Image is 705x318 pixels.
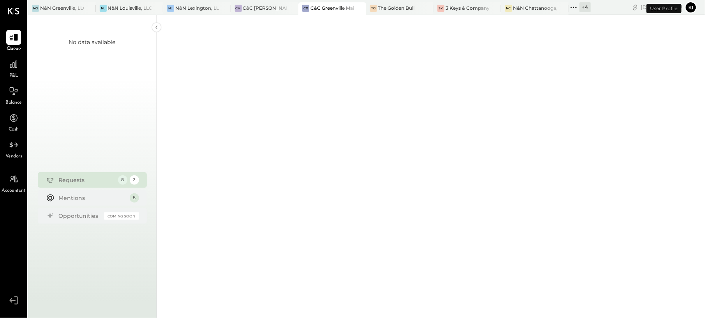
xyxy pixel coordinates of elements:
div: 8 [118,175,127,185]
span: Cash [9,126,19,133]
div: C&C [PERSON_NAME] LLC [243,5,287,11]
div: copy link [631,3,639,11]
div: NC [505,5,512,12]
a: Balance [0,84,27,106]
div: N&N Lexington, LLC [175,5,219,11]
div: Opportunities [59,212,100,220]
div: C&C Greenville Main, LLC [310,5,354,11]
a: P&L [0,57,27,79]
div: 3 Keys & Company [446,5,490,11]
div: Coming Soon [104,212,139,220]
button: Ki [685,1,697,14]
span: P&L [9,72,18,79]
div: NG [32,5,39,12]
a: Queue [0,30,27,53]
div: N&N Louisville, LLC [108,5,152,11]
div: 8 [130,193,139,203]
span: Vendors [5,153,22,160]
div: TG [370,5,377,12]
div: [DATE] [641,4,683,11]
span: Accountant [2,187,26,194]
div: 2 [130,175,139,185]
a: Cash [0,111,27,133]
div: CG [302,5,309,12]
span: Queue [7,46,21,53]
div: NL [167,5,174,12]
div: N&N Chattanooga, LLC [513,5,557,11]
div: + 4 [580,2,591,12]
div: NL [100,5,107,12]
div: Mentions [59,194,126,202]
div: The Golden Bull [378,5,415,11]
div: CM [235,5,242,12]
div: No data available [69,38,116,46]
div: 3K [437,5,444,12]
div: Requests [59,176,114,184]
a: Vendors [0,138,27,160]
div: N&N Greenville, LLC [40,5,84,11]
div: User Profile [647,4,682,13]
span: Balance [5,99,22,106]
a: Accountant [0,172,27,194]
